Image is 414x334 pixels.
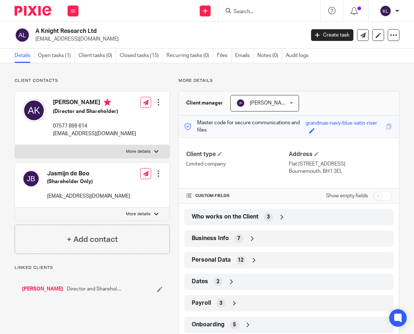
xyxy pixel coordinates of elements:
[126,149,150,155] p: More details
[267,213,270,221] span: 3
[216,278,219,285] span: 2
[67,285,123,293] span: Director and Shareholder
[104,99,111,106] i: Primary
[326,192,368,200] label: Show empty fields
[15,78,170,84] p: Client contacts
[15,6,51,16] img: Pixie
[15,27,30,43] img: svg%3E
[192,321,225,329] span: Onboarding
[78,49,116,63] a: Client tasks (0)
[22,170,40,187] img: svg%3E
[233,321,236,329] span: 5
[186,160,289,168] p: Limited company
[289,151,392,158] h4: Address
[120,49,163,63] a: Closed tasks (15)
[306,119,377,128] div: grandmas-navy-blue-satin-river
[235,49,254,63] a: Emails
[219,300,222,307] span: 3
[53,122,136,130] p: 07577 899 614
[22,99,46,122] img: svg%3E
[186,151,289,158] h4: Client type
[192,235,229,242] span: Business Info
[237,235,240,242] span: 7
[289,168,392,175] p: Bournemouth, BH1 3EL
[192,213,258,221] span: Who works on the Client
[15,49,34,63] a: Details
[192,278,208,285] span: Dates
[192,256,231,264] span: Personal Data
[166,49,213,63] a: Recurring tasks (0)
[184,119,306,134] p: Master code for secure communications and files
[67,234,118,245] h4: + Add contact
[311,29,353,41] a: Create task
[233,9,299,15] input: Search
[47,193,130,200] p: [EMAIL_ADDRESS][DOMAIN_NAME]
[53,99,136,108] h4: [PERSON_NAME]
[47,170,130,178] h4: Jasmijn de Boo
[236,99,245,107] img: svg%3E
[186,193,289,199] h4: CUSTOM FIELDS
[179,78,399,84] p: More details
[192,299,211,307] span: Payroll
[126,211,150,217] p: More details
[380,5,391,17] img: svg%3E
[289,160,392,168] p: Flat [STREET_ADDRESS]
[53,108,136,115] h5: (Director and Shareholder)
[238,257,244,264] span: 12
[257,49,282,63] a: Notes (0)
[35,27,247,35] h2: A Knight Research Ltd
[15,265,170,271] p: Linked clients
[47,178,130,185] h5: (Shareholder Only)
[250,100,290,106] span: [PERSON_NAME]
[186,99,223,107] h3: Client manager
[286,49,312,63] a: Audit logs
[38,49,75,63] a: Open tasks (1)
[53,130,136,137] p: [EMAIL_ADDRESS][DOMAIN_NAME]
[217,49,231,63] a: Files
[22,285,63,293] a: [PERSON_NAME]
[35,35,300,43] p: [EMAIL_ADDRESS][DOMAIN_NAME]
